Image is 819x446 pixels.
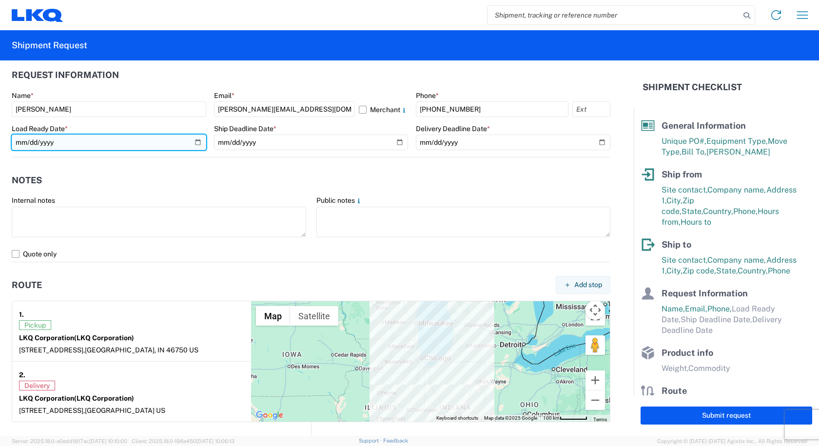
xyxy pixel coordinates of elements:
[574,280,602,290] span: Add stop
[707,255,766,265] span: Company name,
[19,308,24,320] strong: 1.
[132,438,234,444] span: Client: 2025.18.0-198a450
[12,124,68,133] label: Load Ready Date
[716,266,738,275] span: State,
[487,6,740,24] input: Shipment, tracking or reference number
[641,407,812,425] button: Submit request
[662,185,707,194] span: Site contact,
[214,91,234,100] label: Email
[706,147,770,156] span: [PERSON_NAME]
[214,124,276,133] label: Ship Deadline Date
[359,438,383,444] a: Support
[703,207,733,216] span: Country,
[662,386,687,396] span: Route
[12,246,610,262] label: Quote only
[85,346,198,354] span: [GEOGRAPHIC_DATA], IN 46750 US
[666,196,682,205] span: City,
[19,346,85,354] span: [STREET_ADDRESS],
[12,438,127,444] span: Server: 2025.18.0-a0edd1917ac
[416,91,439,100] label: Phone
[12,175,42,185] h2: Notes
[416,124,490,133] label: Delivery Deadline Date
[19,368,25,381] strong: 2.
[662,304,685,313] span: Name,
[733,207,758,216] span: Phone,
[383,438,408,444] a: Feedback
[682,207,703,216] span: State,
[643,81,742,93] h2: Shipment Checklist
[572,101,610,117] input: Ext
[12,280,42,290] h2: Route
[359,101,408,117] label: Merchant
[682,147,706,156] span: Bill To,
[543,415,560,421] span: 100 km
[707,304,732,313] span: Phone,
[484,415,537,421] span: Map data ©2025 Google
[662,288,748,298] span: Request Information
[593,417,607,422] a: Terms
[681,217,711,227] span: Hours to
[585,370,605,390] button: Zoom in
[19,394,134,402] strong: LKQ Corporation
[707,185,766,194] span: Company name,
[662,364,688,373] span: Weight,
[662,169,702,179] span: Ship from
[253,409,286,422] img: Google
[688,364,730,373] span: Commodity
[685,304,707,313] span: Email,
[256,306,290,326] button: Show street map
[12,196,55,205] label: Internal notes
[19,381,55,390] span: Delivery
[738,266,768,275] span: Country,
[74,334,134,342] span: (LKQ Corporation)
[12,70,119,80] h2: Request Information
[706,136,768,146] span: Equipment Type,
[666,266,682,275] span: City,
[12,91,34,100] label: Name
[662,120,746,131] span: General Information
[662,255,707,265] span: Site contact,
[316,196,363,205] label: Public notes
[682,266,716,275] span: Zip code,
[74,394,134,402] span: (LKQ Corporation)
[556,276,610,294] button: Add stop
[681,315,752,324] span: Ship Deadline Date,
[768,266,790,275] span: Phone
[19,320,51,330] span: Pickup
[657,437,807,446] span: Copyright © [DATE]-[DATE] Agistix Inc., All Rights Reserved
[196,438,234,444] span: [DATE] 10:06:13
[19,334,134,342] strong: LKQ Corporation
[12,39,87,51] h2: Shipment Request
[662,348,713,358] span: Product info
[85,407,165,414] span: [GEOGRAPHIC_DATA] US
[662,136,706,146] span: Unique PO#,
[89,438,127,444] span: [DATE] 10:10:00
[585,390,605,410] button: Zoom out
[436,415,478,422] button: Keyboard shortcuts
[585,335,605,355] button: Drag Pegman onto the map to open Street View
[19,407,85,414] span: [STREET_ADDRESS],
[662,239,691,250] span: Ship to
[540,415,590,422] button: Map Scale: 100 km per 53 pixels
[290,306,338,326] button: Show satellite imagery
[253,409,286,422] a: Open this area in Google Maps (opens a new window)
[585,300,605,320] button: Map camera controls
